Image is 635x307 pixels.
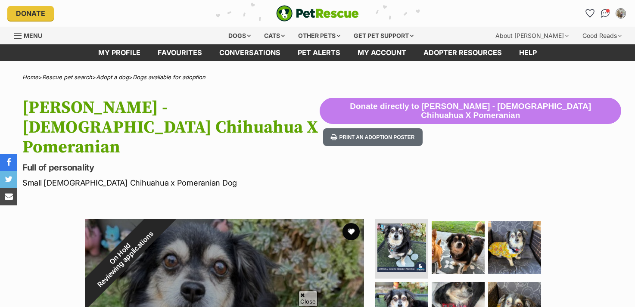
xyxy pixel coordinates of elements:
button: My account [614,6,628,20]
span: Reviewing applications [96,229,155,288]
div: Other pets [292,27,346,44]
a: Rescue pet search [42,74,92,81]
a: Favourites [149,44,211,61]
a: Favourites [583,6,597,20]
ul: Account quick links [583,6,628,20]
p: Full of personality [22,161,320,174]
a: My profile [90,44,149,61]
span: Menu [24,32,42,39]
a: Menu [14,27,48,43]
span: Close [299,291,317,306]
a: conversations [211,44,289,61]
img: Photo of Sheila 5 Year Old Chihuahua X Pomeranian [432,221,485,274]
a: Home [22,74,38,81]
a: PetRescue [276,5,359,22]
a: Pet alerts [289,44,349,61]
img: Photo of Sheila 5 Year Old Chihuahua X Pomeranian [377,223,426,272]
div: Get pet support [348,27,420,44]
a: Dogs available for adoption [133,74,205,81]
button: Donate directly to [PERSON_NAME] - [DEMOGRAPHIC_DATA] Chihuahua X Pomeranian [320,98,621,124]
a: Adopter resources [415,44,510,61]
button: Print an adoption poster [323,128,422,146]
img: Photo of Sheila 5 Year Old Chihuahua X Pomeranian [488,221,541,274]
img: logo-e224e6f780fb5917bec1dbf3a21bbac754714ae5b6737aabdf751b685950b380.svg [276,5,359,22]
a: Donate [7,6,54,21]
p: Small [DEMOGRAPHIC_DATA] Chihuahua x Pomeranian Dog [22,177,320,189]
button: favourite [342,223,360,240]
div: Good Reads [576,27,628,44]
a: Adopt a dog [96,74,129,81]
a: My account [349,44,415,61]
div: Dogs [222,27,257,44]
div: About [PERSON_NAME] [489,27,575,44]
img: chat-41dd97257d64d25036548639549fe6c8038ab92f7586957e7f3b1b290dea8141.svg [601,9,610,18]
div: Cats [258,27,291,44]
img: Kate Fletcher profile pic [616,9,625,18]
a: Conversations [598,6,612,20]
h1: [PERSON_NAME] - [DEMOGRAPHIC_DATA] Chihuahua X Pomeranian [22,98,320,157]
a: Help [510,44,545,61]
div: > > > [1,74,634,81]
